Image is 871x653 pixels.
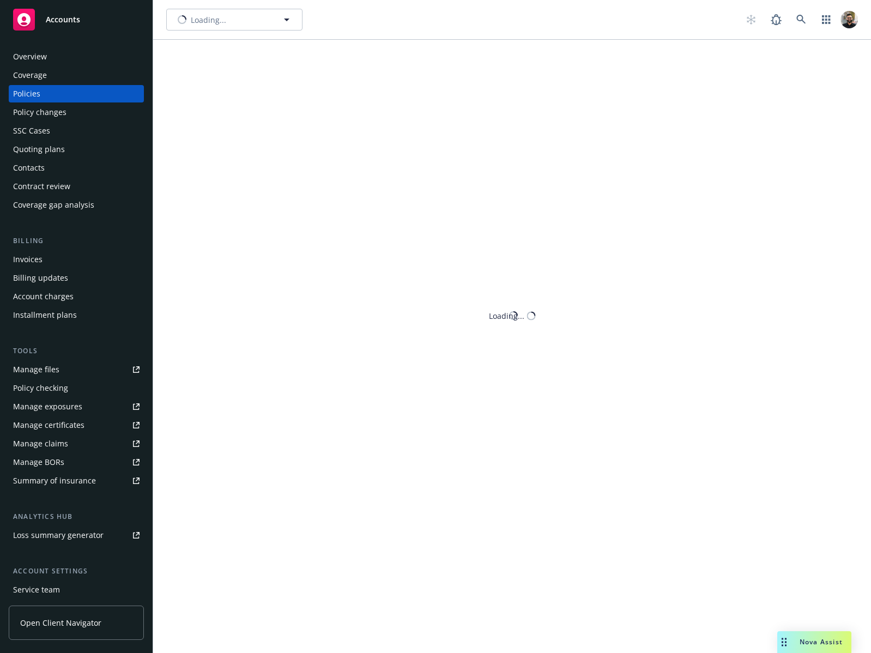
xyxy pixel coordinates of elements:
[13,306,77,324] div: Installment plans
[13,454,64,471] div: Manage BORs
[13,379,68,397] div: Policy checking
[13,66,47,84] div: Coverage
[9,472,144,489] a: Summary of insurance
[840,11,858,28] img: photo
[13,104,66,121] div: Policy changes
[9,48,144,65] a: Overview
[13,159,45,177] div: Contacts
[9,159,144,177] a: Contacts
[740,9,762,31] a: Start snowing
[13,141,65,158] div: Quoting plans
[9,141,144,158] a: Quoting plans
[800,637,843,646] span: Nova Assist
[9,361,144,378] a: Manage files
[20,617,101,628] span: Open Client Navigator
[13,288,74,305] div: Account charges
[815,9,837,31] a: Switch app
[9,235,144,246] div: Billing
[9,416,144,434] a: Manage certificates
[9,511,144,522] div: Analytics hub
[9,122,144,140] a: SSC Cases
[9,288,144,305] a: Account charges
[13,269,68,287] div: Billing updates
[765,9,787,31] a: Report a Bug
[13,398,82,415] div: Manage exposures
[489,310,524,322] div: Loading...
[9,306,144,324] a: Installment plans
[9,527,144,544] a: Loss summary generator
[9,435,144,452] a: Manage claims
[13,581,60,598] div: Service team
[9,196,144,214] a: Coverage gap analysis
[13,122,50,140] div: SSC Cases
[13,527,104,544] div: Loss summary generator
[13,435,68,452] div: Manage claims
[9,85,144,102] a: Policies
[13,85,40,102] div: Policies
[13,251,43,268] div: Invoices
[9,104,144,121] a: Policy changes
[9,251,144,268] a: Invoices
[9,178,144,195] a: Contract review
[9,66,144,84] a: Coverage
[13,178,70,195] div: Contract review
[46,15,80,24] span: Accounts
[9,566,144,577] div: Account settings
[790,9,812,31] a: Search
[13,48,47,65] div: Overview
[9,454,144,471] a: Manage BORs
[777,631,791,653] div: Drag to move
[13,472,96,489] div: Summary of insurance
[9,379,144,397] a: Policy checking
[9,4,144,35] a: Accounts
[166,9,303,31] button: Loading...
[13,416,84,434] div: Manage certificates
[191,14,226,26] span: Loading...
[9,269,144,287] a: Billing updates
[9,398,144,415] a: Manage exposures
[9,581,144,598] a: Service team
[13,361,59,378] div: Manage files
[13,196,94,214] div: Coverage gap analysis
[9,346,144,356] div: Tools
[777,631,851,653] button: Nova Assist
